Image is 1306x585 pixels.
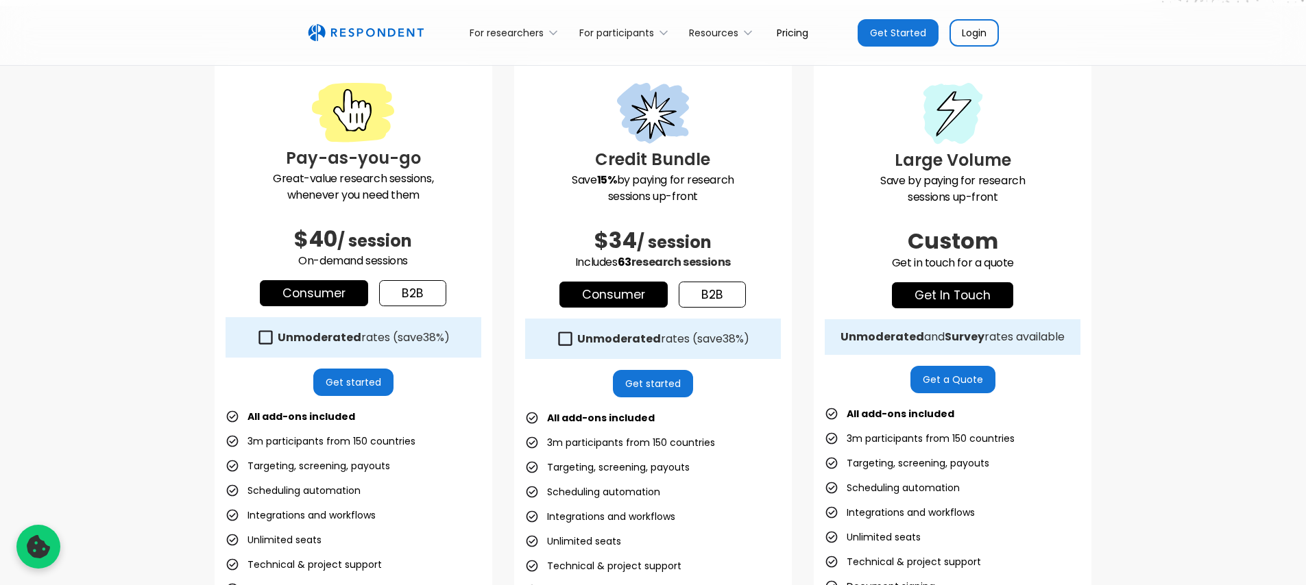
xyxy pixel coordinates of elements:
div: rates (save ) [278,331,450,345]
div: rates (save ) [577,332,749,346]
li: Unlimited seats [525,532,621,551]
p: Save by paying for research sessions up-front [525,172,781,205]
strong: Unmoderated [278,329,361,345]
strong: Survey [945,329,984,345]
li: Scheduling automation [825,478,960,497]
li: Unlimited seats [825,527,921,547]
p: Save by paying for research sessions up-front [825,173,1080,206]
span: $40 [294,223,337,254]
li: Technical & project support [825,552,981,571]
strong: 15% [597,172,617,188]
a: Get started [313,369,394,396]
a: Get Started [858,19,939,47]
img: Untitled UI logotext [308,24,424,42]
li: Targeting, screening, payouts [825,453,989,473]
li: Unlimited seats [226,530,322,549]
li: Integrations and workflows [226,506,376,525]
div: For researchers [462,16,571,49]
a: Consumer [559,282,668,308]
strong: All add-ons included [847,407,954,421]
strong: Unmoderated [841,329,924,345]
div: For researchers [470,26,544,40]
strong: All add-ons included [547,411,655,425]
a: home [308,24,424,42]
div: and rates available [841,330,1065,344]
a: Pricing [766,16,819,49]
div: Resources [689,26,738,40]
div: For participants [579,26,654,40]
li: Targeting, screening, payouts [226,456,390,475]
strong: Unmoderated [577,331,661,347]
li: Technical & project support [226,555,382,574]
a: Get a Quote [910,366,995,393]
a: get in touch [892,282,1013,308]
div: For participants [571,16,681,49]
span: 38% [423,329,444,345]
li: Scheduling automation [226,481,361,500]
span: $34 [594,225,637,256]
li: Integrations and workflows [525,507,675,526]
span: 63 [618,254,631,270]
p: Get in touch for a quote [825,255,1080,271]
p: Great-value research sessions, whenever you need them [226,171,481,203]
a: Consumer [260,280,368,306]
span: research sessions [631,254,731,270]
li: Technical & project support [525,556,681,575]
li: Targeting, screening, payouts [525,458,690,477]
li: Scheduling automation [525,482,660,501]
h3: Credit Bundle [525,147,781,172]
a: Get started [613,370,693,397]
span: / session [337,229,412,252]
p: On-demand sessions [226,253,481,269]
a: b2b [679,282,746,308]
li: 3m participants from 150 countries [525,433,715,452]
li: 3m participants from 150 countries [825,429,1015,448]
div: Resources [681,16,766,49]
span: 38% [723,331,744,347]
li: Integrations and workflows [825,503,975,522]
a: b2b [379,280,446,306]
span: Custom [908,225,998,256]
strong: All add-ons included [247,410,355,423]
a: Login [950,19,999,47]
h3: Pay-as-you-go [226,146,481,171]
li: 3m participants from 150 countries [226,432,415,451]
span: / session [637,231,712,253]
h3: Large Volume [825,148,1080,173]
p: Includes [525,254,781,271]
